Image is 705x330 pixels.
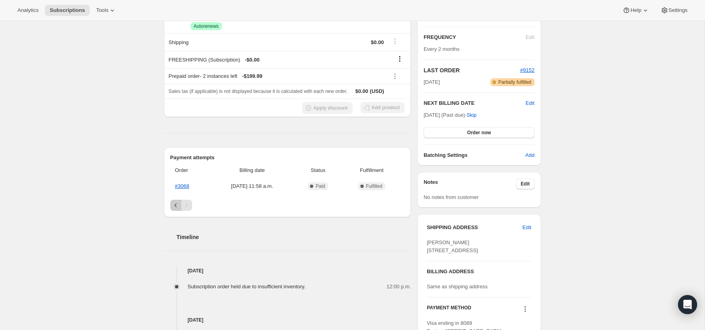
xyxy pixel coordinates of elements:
span: Analytics [17,7,39,14]
span: $0.00 [371,39,384,45]
span: Subscription order held due to insufficient inventory. [188,284,306,289]
span: Sales tax (if applicable) is not displayed because it is calculated with each new order. [169,89,348,94]
button: Analytics [13,5,43,16]
h2: FREQUENCY [424,33,526,41]
span: Settings [668,7,688,14]
span: Billing date [212,166,292,174]
button: Help [618,5,654,16]
h6: Batching Settings [424,151,525,159]
button: Subscriptions [45,5,90,16]
span: Order now [467,129,491,136]
span: Edit [522,224,531,232]
th: Order [170,162,210,179]
div: Open Intercom Messenger [678,295,697,314]
span: - $0.00 [245,56,260,64]
h2: NEXT BILLING DATE [424,99,526,107]
button: Skip [462,109,481,122]
button: Add [520,149,539,162]
span: (USD) [368,87,384,95]
button: Tools [91,5,121,16]
a: #9152 [520,67,534,73]
span: Subscriptions [50,7,85,14]
span: Add [525,151,534,159]
span: Tools [96,7,108,14]
span: No notes from customer [424,194,479,200]
h2: Payment attempts [170,154,405,162]
span: Partially fulfilled [498,79,531,85]
button: Edit [516,178,535,189]
button: Order now [424,127,534,138]
button: Previous [170,200,181,211]
span: $0.00 [355,88,368,94]
button: #9152 [520,66,534,74]
nav: Pagination [170,200,405,211]
th: Shipping [164,33,281,51]
span: Skip [466,111,476,119]
button: Settings [656,5,692,16]
a: #3068 [175,183,189,189]
h3: Notes [424,178,516,189]
h3: SHIPPING ADDRESS [427,224,522,232]
span: Help [630,7,641,14]
h3: PAYMENT METHOD [427,305,471,315]
h2: LAST ORDER [424,66,520,74]
span: Paid [316,183,325,189]
span: 12:00 p.m. [387,283,411,291]
span: [DATE] (Past due) · [424,112,476,118]
button: Shipping actions [389,37,401,46]
button: Edit [518,221,536,234]
span: - $199.99 [242,72,262,80]
div: Prepaid order - 2 instances left [169,72,384,80]
h3: BILLING ADDRESS [427,268,531,276]
div: FREESHIPPING (Subscription) [169,56,384,64]
span: [PERSON_NAME] [STREET_ADDRESS] [427,239,478,253]
span: Same as shipping address [427,284,487,289]
span: Autorenews [194,23,219,29]
span: Every 2 months [424,46,459,52]
span: [DATE] · 11:58 a.m. [212,182,292,190]
span: Fulfilled [366,183,382,189]
h2: Timeline [177,233,411,241]
span: [DATE] [424,78,440,86]
h4: [DATE] [164,267,411,275]
h4: [DATE] [164,316,411,324]
span: Fulfillment [344,166,400,174]
span: Status [297,166,339,174]
button: Edit [526,99,534,107]
span: Edit [521,181,530,187]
